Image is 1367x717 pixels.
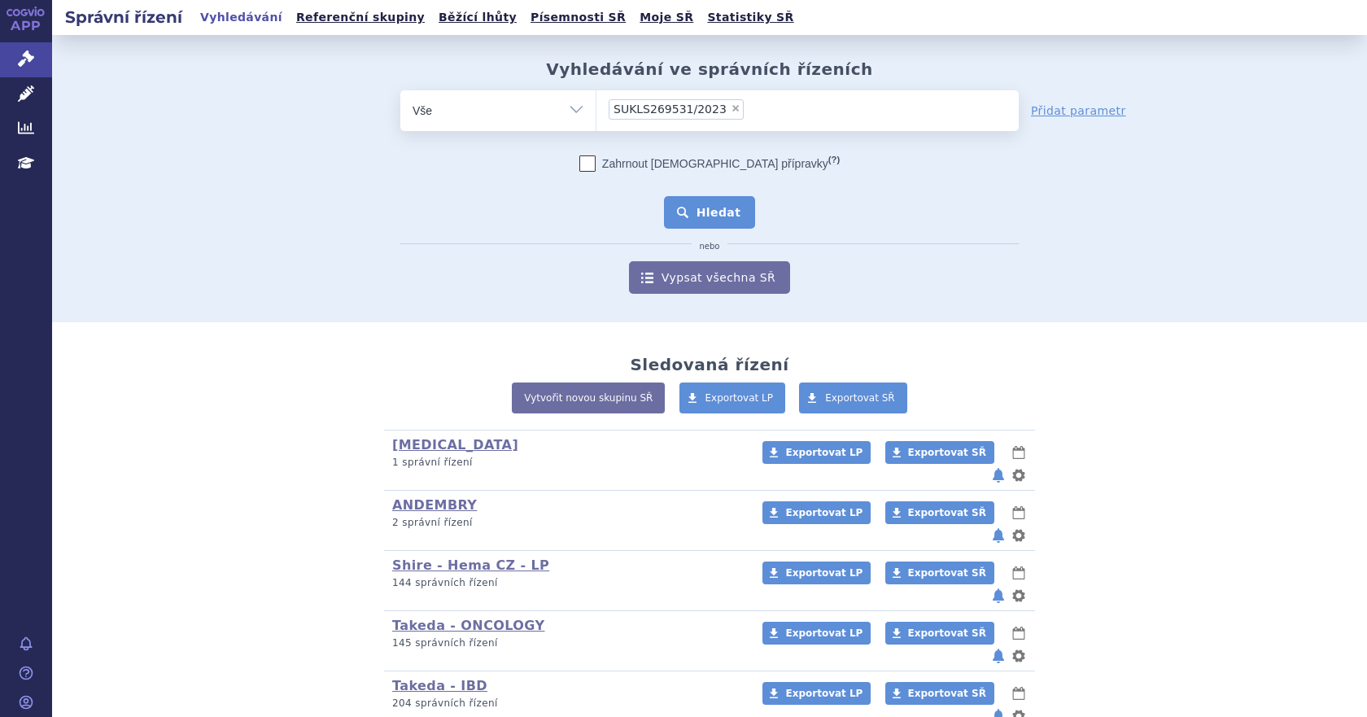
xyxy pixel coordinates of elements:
[705,392,774,404] span: Exportovat LP
[1011,586,1027,606] button: nastavení
[885,562,994,584] a: Exportovat SŘ
[990,586,1007,606] button: notifikace
[434,7,522,28] a: Běžící lhůty
[702,7,798,28] a: Statistiky SŘ
[908,507,986,518] span: Exportovat SŘ
[1031,103,1126,119] a: Přidat parametr
[1011,466,1027,485] button: nastavení
[799,383,907,413] a: Exportovat SŘ
[731,103,740,113] span: ×
[1011,526,1027,545] button: nastavení
[526,7,631,28] a: Písemnosti SŘ
[1011,563,1027,583] button: lhůty
[828,155,840,165] abbr: (?)
[785,627,863,639] span: Exportovat LP
[392,636,741,650] p: 145 správních řízení
[629,261,790,294] a: Vypsat všechna SŘ
[52,6,195,28] h2: Správní řízení
[664,196,756,229] button: Hledat
[908,567,986,579] span: Exportovat SŘ
[990,526,1007,545] button: notifikace
[885,622,994,645] a: Exportovat SŘ
[614,103,727,115] span: SUKLS269531/2023
[785,507,863,518] span: Exportovat LP
[908,688,986,699] span: Exportovat SŘ
[762,622,871,645] a: Exportovat LP
[885,501,994,524] a: Exportovat SŘ
[392,557,549,573] a: Shire - Hema CZ - LP
[679,383,786,413] a: Exportovat LP
[885,441,994,464] a: Exportovat SŘ
[762,562,871,584] a: Exportovat LP
[762,441,871,464] a: Exportovat LP
[635,7,698,28] a: Moje SŘ
[885,682,994,705] a: Exportovat SŘ
[392,678,487,693] a: Takeda - IBD
[291,7,430,28] a: Referenční skupiny
[762,682,871,705] a: Exportovat LP
[392,437,518,452] a: [MEDICAL_DATA]
[692,242,728,251] i: nebo
[1011,443,1027,462] button: lhůty
[908,447,986,458] span: Exportovat SŘ
[1011,646,1027,666] button: nastavení
[195,7,287,28] a: Vyhledávání
[579,155,840,172] label: Zahrnout [DEMOGRAPHIC_DATA] přípravky
[749,98,758,119] input: SUKLS269531/2023
[762,501,871,524] a: Exportovat LP
[392,456,741,470] p: 1 správní řízení
[1011,684,1027,703] button: lhůty
[908,627,986,639] span: Exportovat SŘ
[512,383,665,413] a: Vytvořit novou skupinu SŘ
[1011,623,1027,643] button: lhůty
[392,697,741,710] p: 204 správních řízení
[392,618,544,633] a: Takeda - ONCOLOGY
[392,497,477,513] a: ANDEMBRY
[1011,503,1027,522] button: lhůty
[785,447,863,458] span: Exportovat LP
[546,59,873,79] h2: Vyhledávání ve správních řízeních
[392,516,741,530] p: 2 správní řízení
[785,567,863,579] span: Exportovat LP
[990,466,1007,485] button: notifikace
[990,646,1007,666] button: notifikace
[785,688,863,699] span: Exportovat LP
[392,576,741,590] p: 144 správních řízení
[630,355,788,374] h2: Sledovaná řízení
[825,392,895,404] span: Exportovat SŘ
